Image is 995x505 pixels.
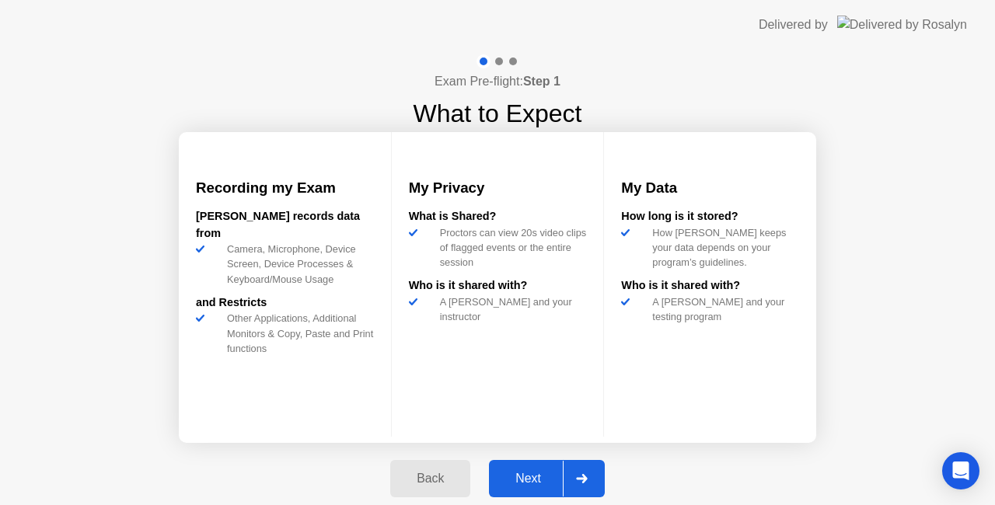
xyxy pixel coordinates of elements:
div: Camera, Microphone, Device Screen, Device Processes & Keyboard/Mouse Usage [221,242,374,287]
div: Delivered by [759,16,828,34]
div: and Restricts [196,294,374,312]
button: Next [489,460,605,497]
div: Open Intercom Messenger [942,452,979,489]
div: Next [494,472,563,486]
div: Proctors can view 20s video clips of flagged events or the entire session [434,225,587,270]
h3: Recording my Exam [196,177,374,199]
div: How [PERSON_NAME] keeps your data depends on your program’s guidelines. [646,225,799,270]
h1: What to Expect [414,95,582,132]
div: Who is it shared with? [409,277,587,294]
div: A [PERSON_NAME] and your testing program [646,294,799,324]
button: Back [390,460,470,497]
b: Step 1 [523,75,560,88]
div: A [PERSON_NAME] and your instructor [434,294,587,324]
div: Other Applications, Additional Monitors & Copy, Paste and Print functions [221,311,374,356]
div: Who is it shared with? [621,277,799,294]
h4: Exam Pre-flight: [435,72,560,91]
h3: My Data [621,177,799,199]
div: [PERSON_NAME] records data from [196,208,374,242]
h3: My Privacy [409,177,587,199]
div: How long is it stored? [621,208,799,225]
div: Back [395,472,466,486]
img: Delivered by Rosalyn [837,16,967,33]
div: What is Shared? [409,208,587,225]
